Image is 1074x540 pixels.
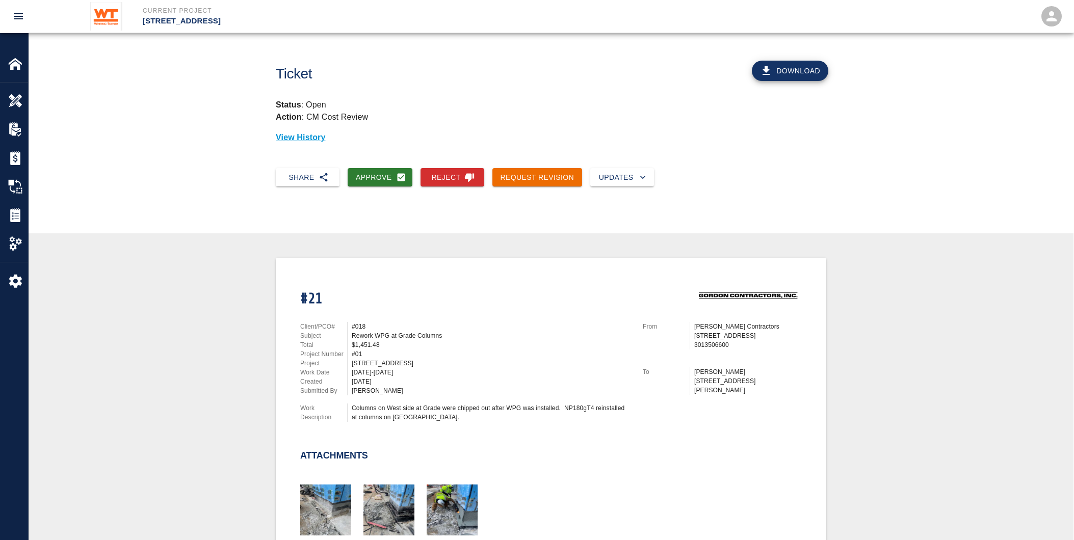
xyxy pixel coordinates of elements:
[276,131,826,144] p: View History
[300,386,347,395] p: Submitted By
[6,4,31,29] button: open drawer
[352,368,631,377] div: [DATE]-[DATE]
[276,168,339,187] button: Share
[300,331,347,340] p: Subject
[694,331,802,340] p: [STREET_ADDRESS]
[363,484,414,535] img: thumbnail
[427,484,478,535] img: thumbnail
[694,282,802,310] img: Gordon Contractors
[300,322,347,331] p: Client/PCO#
[694,376,802,395] p: [STREET_ADDRESS][PERSON_NAME]
[421,168,484,187] button: Reject
[300,377,347,386] p: Created
[276,113,302,121] strong: Action
[300,359,347,368] p: Project
[590,168,654,187] button: Updates
[352,403,631,422] div: Columns on West side at Grade were chipped out after WPG was installed. NP180gT4 reinstalled at c...
[276,66,593,83] h1: Ticket
[352,322,631,331] div: #018
[694,367,802,376] p: [PERSON_NAME]
[276,99,826,111] p: : Open
[300,340,347,349] p: Total
[352,349,631,359] div: #01
[348,168,412,187] button: Approve
[1023,491,1074,540] iframe: Chat Widget
[300,290,631,307] h1: #21
[352,331,631,340] div: Rework WPG at Grade Columns
[694,340,802,349] p: 3013506600
[352,386,631,395] div: [PERSON_NAME]
[143,15,592,27] p: [STREET_ADDRESS]
[276,100,301,109] strong: Status
[492,168,583,187] button: Request Revision
[300,368,347,377] p: Work Date
[643,322,690,331] p: From
[352,340,631,349] div: $1,451.48
[300,349,347,359] p: Project Number
[752,61,828,81] button: Download
[352,359,631,368] div: [STREET_ADDRESS]
[276,113,368,121] p: : CM Cost Review
[643,367,690,376] p: To
[352,377,631,386] div: [DATE]
[300,450,368,462] h2: Attachments
[300,403,347,422] p: Work Description
[90,2,122,31] img: Whiting-Turner
[694,322,802,331] p: [PERSON_NAME] Contractors
[300,484,351,535] img: thumbnail
[143,6,592,15] p: Current Project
